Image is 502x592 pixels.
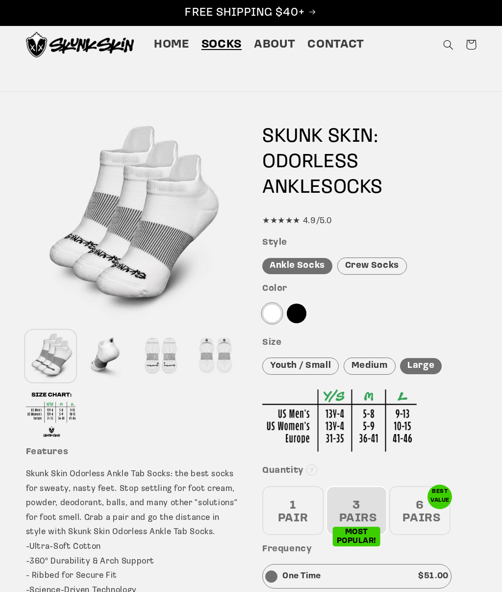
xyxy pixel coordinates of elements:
div: Medium [344,358,396,375]
h3: Quantity [262,465,477,477]
span: ANKLE [262,178,321,198]
h3: Style [262,237,477,249]
h3: Color [262,283,477,295]
div: 1 PAIR [262,486,324,535]
img: Sizing Chart [262,389,417,452]
h3: Features [26,447,240,458]
span: About [254,37,295,52]
a: About [248,31,301,58]
span: Home [154,37,189,52]
span: Contact [307,37,364,52]
div: ★★★★★ 4.9/5.0 [262,214,477,229]
h3: Size [262,337,477,349]
p: $ [418,569,449,584]
h3: Frequency [262,544,477,555]
a: Home [148,31,195,58]
img: Skunk Skin Anti-Odor Socks. [26,32,134,57]
p: FREE SHIPPING $40+ [10,5,492,21]
summary: Search [437,33,460,56]
div: Ankle Socks [262,258,332,274]
a: Contact [301,31,371,58]
a: Socks [195,31,248,58]
div: 3 PAIRS [326,486,387,535]
div: Large [400,358,442,374]
p: One Time [282,569,321,584]
span: 51.00 [424,572,449,580]
div: Crew Socks [337,257,407,275]
div: Youth / Small [262,358,339,375]
h1: SKUNK SKIN: ODORLESS SOCKS [262,124,477,201]
span: Socks [201,37,242,52]
div: 6 PAIRS [389,486,451,535]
